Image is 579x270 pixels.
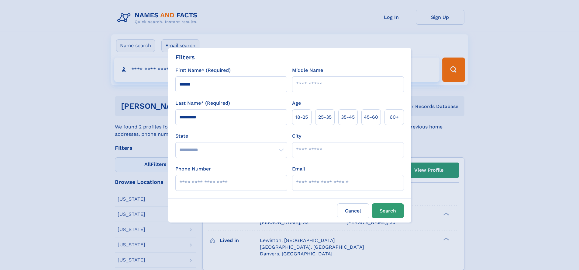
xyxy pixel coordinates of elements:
[175,100,230,107] label: Last Name* (Required)
[337,203,369,218] label: Cancel
[372,203,404,218] button: Search
[175,132,287,140] label: State
[390,114,399,121] span: 60+
[364,114,378,121] span: 45‑60
[175,67,231,74] label: First Name* (Required)
[292,100,301,107] label: Age
[318,114,332,121] span: 25‑35
[341,114,355,121] span: 35‑45
[292,67,323,74] label: Middle Name
[295,114,308,121] span: 18‑25
[175,53,195,62] div: Filters
[292,132,301,140] label: City
[175,165,211,173] label: Phone Number
[292,165,305,173] label: Email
